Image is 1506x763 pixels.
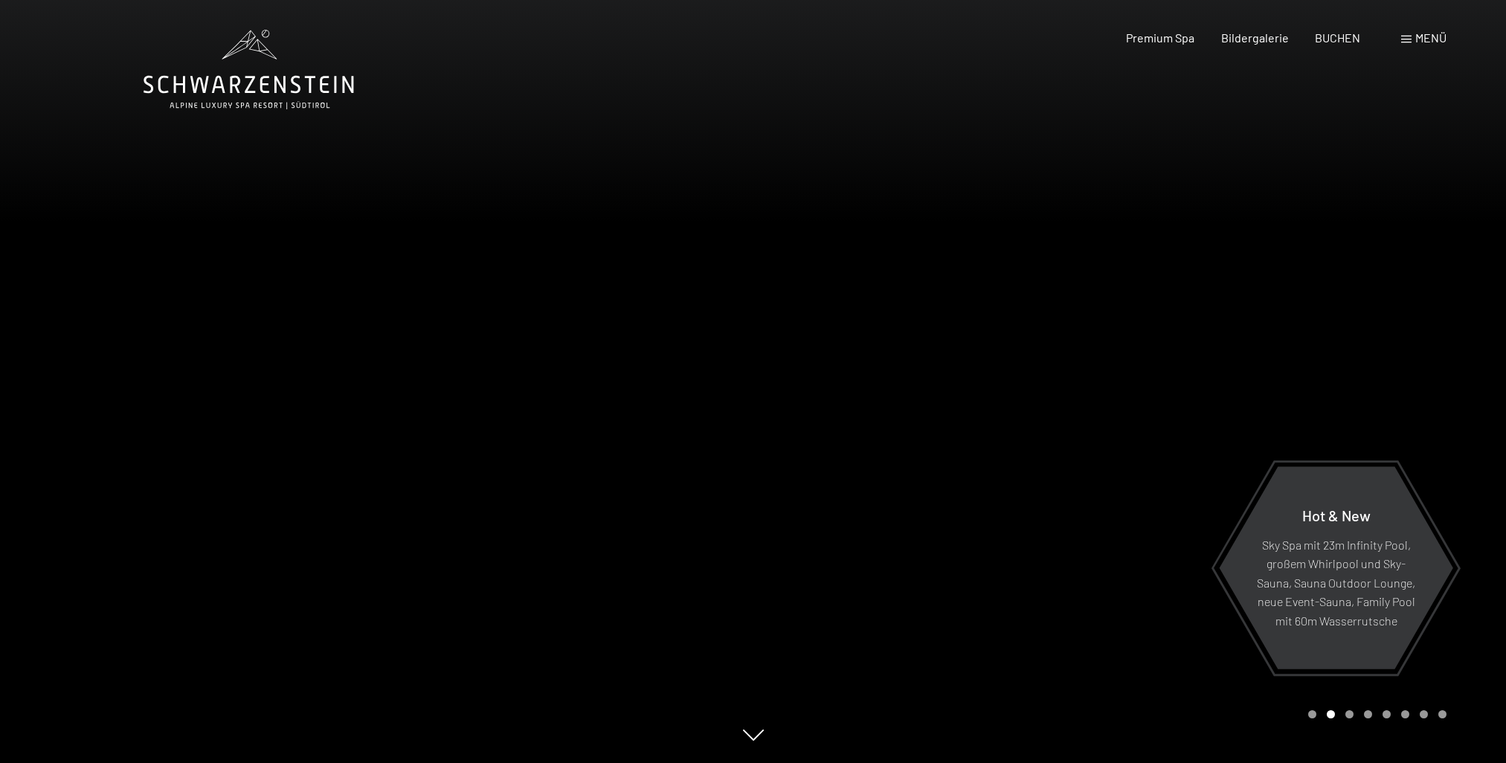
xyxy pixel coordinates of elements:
div: Carousel Page 8 [1438,710,1447,718]
a: Premium Spa [1126,30,1194,45]
span: Menü [1415,30,1447,45]
div: Carousel Page 1 [1308,710,1316,718]
span: Hot & New [1302,506,1371,524]
a: BUCHEN [1315,30,1360,45]
div: Carousel Page 3 [1345,710,1354,718]
div: Carousel Pagination [1303,710,1447,718]
a: Hot & New Sky Spa mit 23m Infinity Pool, großem Whirlpool und Sky-Sauna, Sauna Outdoor Lounge, ne... [1218,466,1454,670]
div: Carousel Page 4 [1364,710,1372,718]
div: Carousel Page 2 (Current Slide) [1327,710,1335,718]
div: Carousel Page 5 [1383,710,1391,718]
div: Carousel Page 7 [1420,710,1428,718]
div: Carousel Page 6 [1401,710,1409,718]
a: Bildergalerie [1221,30,1289,45]
p: Sky Spa mit 23m Infinity Pool, großem Whirlpool und Sky-Sauna, Sauna Outdoor Lounge, neue Event-S... [1255,535,1417,630]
